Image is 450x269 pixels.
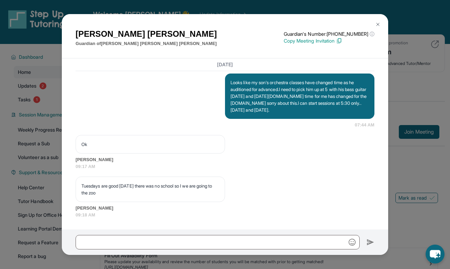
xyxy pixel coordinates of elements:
span: 09:18 AM [76,212,374,218]
p: Ok [81,141,219,148]
span: [PERSON_NAME] [76,156,374,163]
span: ⓘ [370,31,374,37]
h1: [PERSON_NAME] [PERSON_NAME] [76,28,217,40]
span: 09:17 AM [76,163,374,170]
p: Copy Meeting Invitation [284,37,374,44]
span: 07:44 AM [355,122,374,128]
p: Looks like my son's orchestra classes have changed time as he auditioned for advanced.I need to p... [230,79,369,113]
p: Tuesdays are good [DATE] there was no school so I we are going to the zoo [81,182,219,196]
h3: [DATE] [76,61,374,68]
button: chat-button [426,245,445,264]
p: Guardian of [PERSON_NAME] [PERSON_NAME] [PERSON_NAME] [76,40,217,47]
img: Send icon [367,238,374,246]
img: Emoji [349,239,356,246]
img: Close Icon [375,22,381,27]
p: Guardian's Number: [PHONE_NUMBER] [284,31,374,37]
span: [PERSON_NAME] [76,205,374,212]
img: Copy Icon [336,38,342,44]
